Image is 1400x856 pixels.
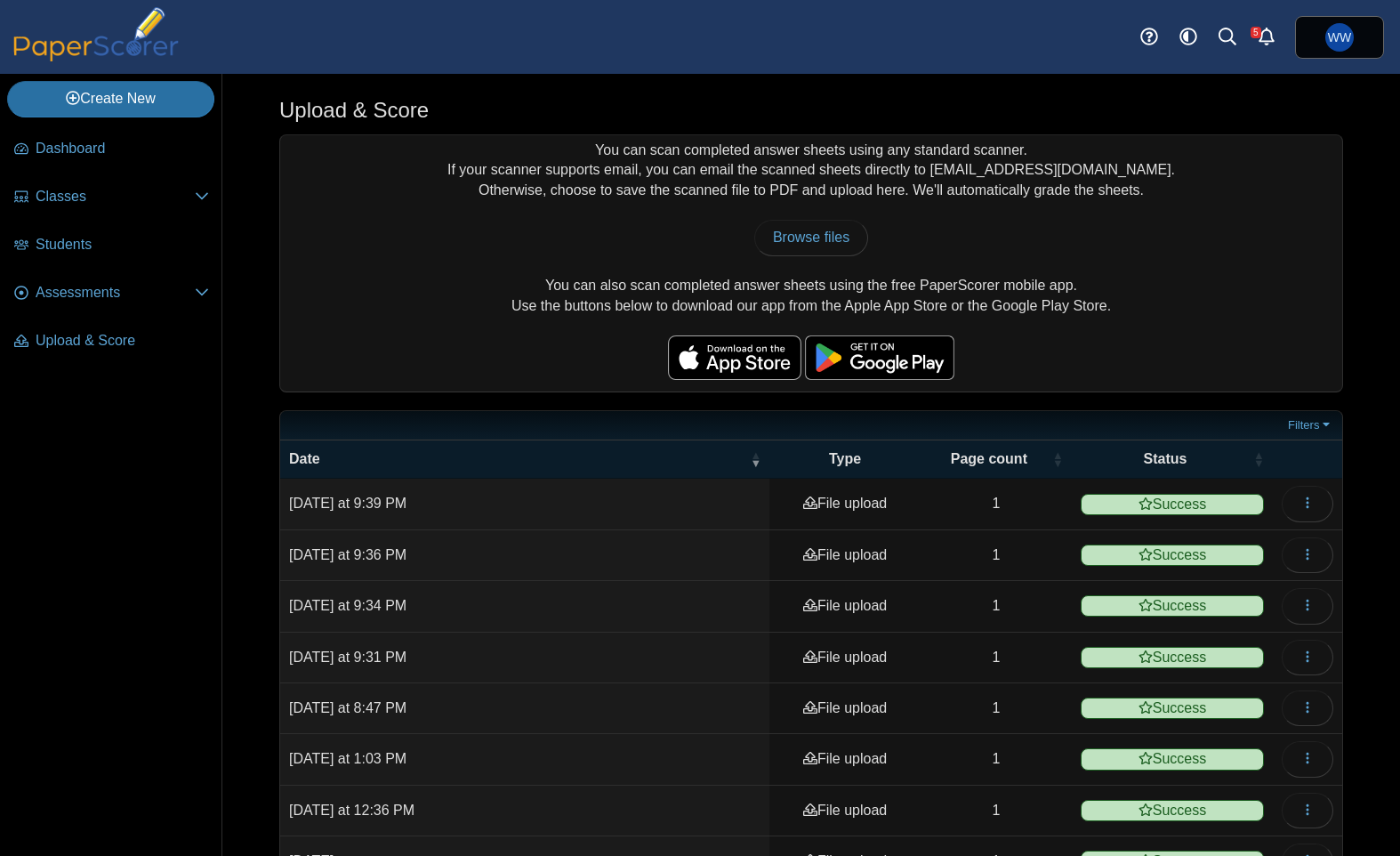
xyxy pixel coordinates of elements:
[1328,31,1351,44] span: William Whitney
[769,734,920,785] td: File upload
[289,496,406,511] time: Sep 25, 2025 at 9:39 PM
[289,598,406,613] time: Sep 25, 2025 at 9:34 PM
[929,449,1049,469] span: Page count
[1081,748,1264,770] span: Success
[280,135,1342,392] div: You can scan completed answer sheets using any standard scanner. If your scanner supports email, ...
[7,128,216,171] a: Dashboard
[921,734,1072,785] td: 1
[921,581,1072,632] td: 1
[769,683,920,734] td: File upload
[7,81,214,117] a: Create New
[1081,449,1250,469] span: Status
[1081,595,1264,617] span: Success
[921,530,1072,581] td: 1
[1052,450,1063,468] span: Page count : Activate to sort
[805,335,954,380] img: google-play-badge.png
[921,683,1072,734] td: 1
[921,479,1072,529] td: 1
[769,633,920,683] td: File upload
[754,220,868,255] a: Browse files
[7,224,216,267] a: Students
[279,95,429,125] h1: Upload & Score
[773,230,849,245] span: Browse files
[769,581,920,632] td: File upload
[1081,647,1264,668] span: Success
[1081,800,1264,821] span: Success
[289,650,406,665] time: Sep 25, 2025 at 9:31 PM
[1325,23,1354,52] span: William Whitney
[1081,698,1264,719] span: Success
[7,49,185,64] a: PaperScorer
[1253,450,1264,468] span: Status : Activate to sort
[36,235,209,254] span: Students
[668,335,801,380] img: apple-store-badge.svg
[289,449,746,469] span: Date
[36,187,195,206] span: Classes
[921,633,1072,683] td: 1
[769,479,920,529] td: File upload
[36,139,209,158] span: Dashboard
[769,786,920,836] td: File upload
[7,272,216,315] a: Assessments
[289,803,414,818] time: Sep 24, 2025 at 12:36 PM
[7,7,185,61] img: PaperScorer
[7,176,216,219] a: Classes
[1081,545,1264,566] span: Success
[36,331,209,351] span: Upload & Score
[289,547,406,562] time: Sep 25, 2025 at 9:36 PM
[921,786,1072,836] td: 1
[750,450,760,468] span: Date : Activate to remove sorting
[1283,416,1338,434] a: Filters
[7,320,216,363] a: Upload & Score
[1247,18,1286,57] a: Alerts
[36,283,195,303] span: Assessments
[289,700,406,715] time: Sep 25, 2025 at 8:47 PM
[778,449,911,469] span: Type
[1081,494,1264,515] span: Success
[1295,16,1384,59] a: William Whitney
[289,751,406,766] time: Sep 24, 2025 at 1:03 PM
[769,530,920,581] td: File upload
